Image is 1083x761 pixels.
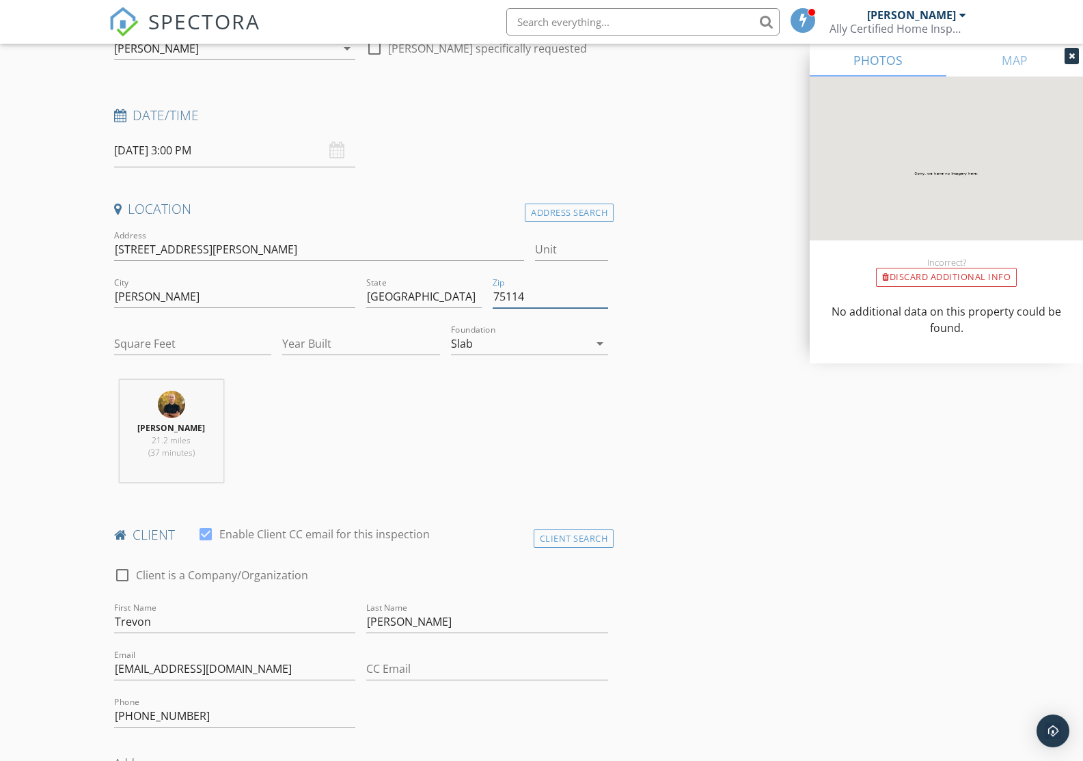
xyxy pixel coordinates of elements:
[525,204,614,222] div: Address Search
[114,134,356,167] input: Select date
[826,303,1067,336] p: No additional data on this property could be found.
[451,337,473,350] div: Slab
[946,44,1083,77] a: MAP
[810,44,946,77] a: PHOTOS
[114,526,609,544] h4: client
[506,8,780,36] input: Search everything...
[152,434,191,446] span: 21.2 miles
[534,529,614,548] div: Client Search
[810,257,1083,268] div: Incorrect?
[158,391,185,418] img: 20221025_22.20_copy.jpg
[867,8,956,22] div: [PERSON_NAME]
[830,22,966,36] div: Ally Certified Home Inspector
[137,422,205,434] strong: [PERSON_NAME]
[136,568,308,582] label: Client is a Company/Organization
[148,447,195,458] span: (37 minutes)
[109,18,260,47] a: SPECTORA
[114,107,609,124] h4: Date/Time
[114,200,609,218] h4: Location
[109,7,139,37] img: The Best Home Inspection Software - Spectora
[388,42,587,55] label: [PERSON_NAME] specifically requested
[339,40,355,57] i: arrow_drop_down
[1037,715,1069,747] div: Open Intercom Messenger
[219,527,430,541] label: Enable Client CC email for this inspection
[876,268,1017,287] div: Discard Additional info
[148,7,260,36] span: SPECTORA
[592,335,608,352] i: arrow_drop_down
[810,77,1083,273] img: streetview
[114,42,199,55] div: [PERSON_NAME]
